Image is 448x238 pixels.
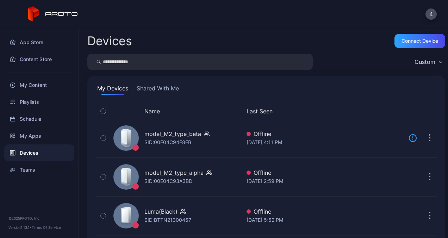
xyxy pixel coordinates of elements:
[247,138,403,147] div: [DATE] 4:11 PM
[8,225,32,230] span: Version 1.13.1 •
[4,144,74,161] a: Devices
[247,107,400,115] button: Last Seen
[423,107,437,115] div: Options
[144,207,178,216] div: Luma(Black)
[144,216,191,224] div: SID: BTTN21300457
[247,168,403,177] div: Offline
[415,58,435,65] div: Custom
[4,94,74,111] a: Playlists
[144,138,191,147] div: SID: 00E04C94E8FB
[4,111,74,127] a: Schedule
[4,77,74,94] a: My Content
[144,168,204,177] div: model_M2_type_alpha
[144,130,201,138] div: model_M2_type_beta
[96,84,130,95] button: My Devices
[247,207,403,216] div: Offline
[4,161,74,178] a: Teams
[247,130,403,138] div: Offline
[87,35,132,47] h2: Devices
[144,177,192,185] div: SID: 00E04C93A3BD
[247,216,403,224] div: [DATE] 5:52 PM
[394,34,445,48] button: Connect device
[402,38,438,44] div: Connect device
[4,127,74,144] a: My Apps
[144,107,160,115] button: Name
[8,215,70,221] div: © 2025 PROTO, Inc.
[247,177,403,185] div: [DATE] 2:59 PM
[411,54,445,70] button: Custom
[32,225,61,230] a: Terms Of Service
[135,84,180,95] button: Shared With Me
[4,51,74,68] a: Content Store
[4,34,74,51] a: App Store
[425,8,437,20] button: 4
[406,107,414,115] div: Update Device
